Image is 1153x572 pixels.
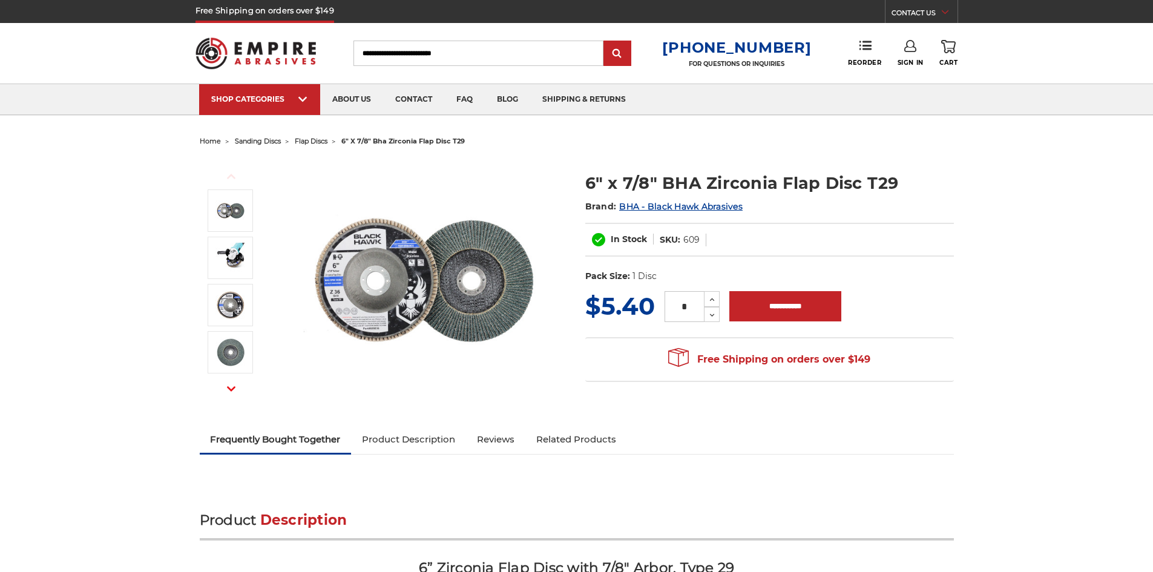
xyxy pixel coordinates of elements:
[660,234,680,246] dt: SKU:
[200,511,257,528] span: Product
[848,40,881,66] a: Reorder
[662,39,811,56] a: [PHONE_NUMBER]
[235,137,281,145] a: sanding discs
[485,84,530,115] a: blog
[200,137,221,145] a: home
[939,40,958,67] a: Cart
[320,84,383,115] a: about us
[466,426,525,453] a: Reviews
[351,426,466,453] a: Product Description
[217,163,246,189] button: Previous
[632,270,657,283] dd: 1 Disc
[260,511,347,528] span: Description
[215,290,246,320] img: BHA 36 grit Zirconia 6" flap discs for precise metal and wood sanding
[585,171,954,195] h1: 6" x 7/8" BHA Zirconia Flap Disc T29
[898,59,924,67] span: Sign In
[668,347,870,372] span: Free Shipping on orders over $149
[611,234,647,245] span: In Stock
[585,201,617,212] span: Brand:
[195,30,317,77] img: Empire Abrasives
[585,270,630,283] dt: Pack Size:
[341,137,465,145] span: 6" x 7/8" bha zirconia flap disc t29
[303,159,545,401] img: Black Hawk 6 inch T29 coarse flap discs, 36 grit for efficient material removal
[200,426,352,453] a: Frequently Bought Together
[215,337,246,367] img: Empire Abrasives' 6" T29 Zirconia Flap Discs, 36 grit for aggressive metal grinding
[683,234,700,246] dd: 609
[848,59,881,67] span: Reorder
[939,59,958,67] span: Cart
[383,84,444,115] a: contact
[217,376,246,402] button: Next
[662,60,811,68] p: FOR QUESTIONS OR INQUIRIES
[585,291,655,321] span: $5.40
[444,84,485,115] a: faq
[619,201,743,212] a: BHA - Black Hawk Abrasives
[530,84,638,115] a: shipping & returns
[215,243,246,273] img: General-purpose grinding with a 6-inch angle grinder and T29 flap disc.
[605,42,629,66] input: Submit
[295,137,327,145] a: flap discs
[215,196,246,226] img: Black Hawk 6 inch T29 coarse flap discs, 36 grit for efficient material removal
[892,6,958,23] a: CONTACT US
[525,426,627,453] a: Related Products
[211,94,308,104] div: SHOP CATEGORIES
